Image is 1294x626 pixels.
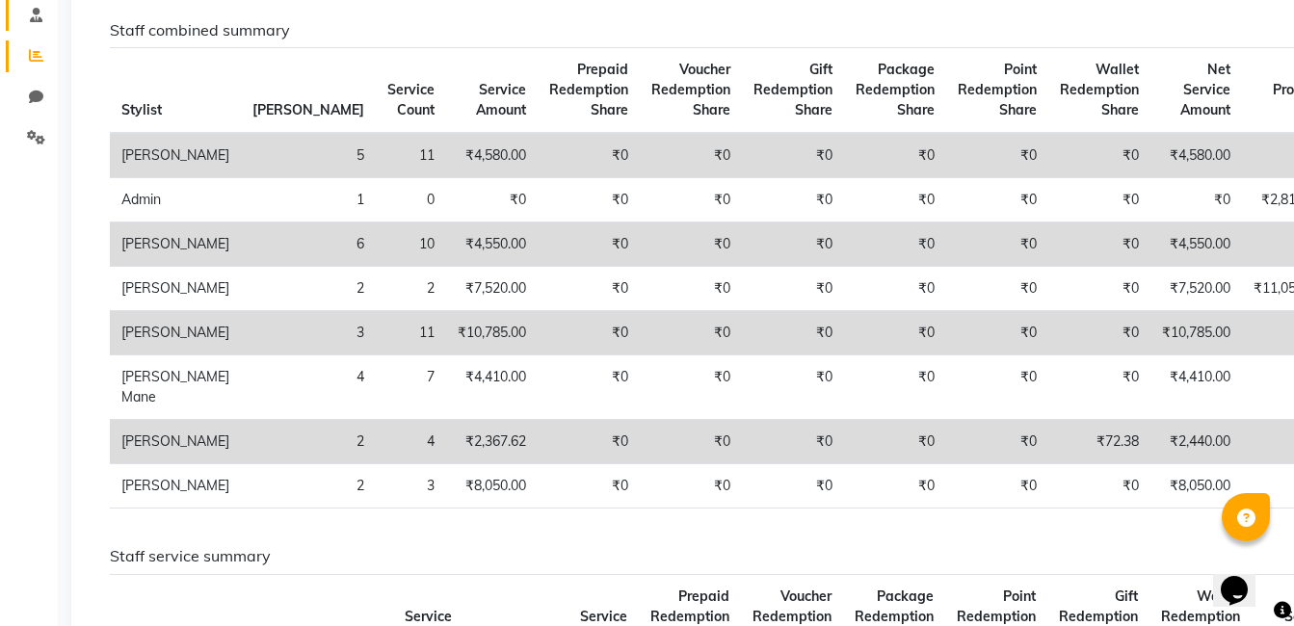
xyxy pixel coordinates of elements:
td: 4 [241,355,376,420]
span: Wallet Redemption Share [1060,61,1139,118]
td: 3 [376,464,446,509]
td: ₹10,785.00 [1150,311,1242,355]
td: ₹0 [1048,133,1150,178]
td: ₹0 [844,311,946,355]
td: ₹4,550.00 [446,222,538,267]
td: ₹0 [640,133,742,178]
td: ₹0 [742,420,844,464]
td: [PERSON_NAME] [110,267,241,311]
td: ₹4,580.00 [1150,133,1242,178]
td: ₹0 [538,464,640,509]
td: ₹0 [1048,222,1150,267]
td: ₹0 [946,178,1048,222]
td: ₹0 [640,420,742,464]
td: ₹0 [742,355,844,420]
td: ₹0 [742,311,844,355]
td: 11 [376,311,446,355]
span: Point Redemption Share [958,61,1037,118]
td: ₹0 [844,178,946,222]
td: 10 [376,222,446,267]
span: Net Service Amount [1180,61,1230,118]
td: ₹0 [1048,464,1150,509]
td: ₹0 [640,178,742,222]
td: ₹0 [844,267,946,311]
span: Voucher Redemption Share [651,61,730,118]
td: ₹0 [640,464,742,509]
td: ₹0 [640,355,742,420]
h6: Staff combined summary [110,21,1253,39]
td: ₹0 [446,178,538,222]
td: ₹4,550.00 [1150,222,1242,267]
td: ₹0 [742,464,844,509]
td: ₹4,410.00 [1150,355,1242,420]
td: ₹0 [946,311,1048,355]
span: [PERSON_NAME] [252,101,364,118]
span: Stylist [121,101,162,118]
td: ₹0 [946,133,1048,178]
td: 5 [241,133,376,178]
span: Service Amount [476,81,526,118]
td: ₹7,520.00 [446,267,538,311]
td: ₹0 [1048,178,1150,222]
td: ₹0 [844,222,946,267]
td: ₹0 [844,464,946,509]
td: 0 [376,178,446,222]
td: [PERSON_NAME] Mane [110,355,241,420]
td: ₹2,440.00 [1150,420,1242,464]
td: ₹8,050.00 [1150,464,1242,509]
td: ₹0 [742,222,844,267]
td: ₹8,050.00 [446,464,538,509]
td: [PERSON_NAME] [110,420,241,464]
td: ₹0 [538,267,640,311]
span: Package Redemption Share [856,61,935,118]
td: [PERSON_NAME] [110,222,241,267]
td: ₹0 [946,267,1048,311]
td: ₹0 [640,267,742,311]
iframe: chat widget [1213,549,1275,607]
td: ₹0 [946,355,1048,420]
td: ₹0 [538,311,640,355]
span: Gift Redemption Share [753,61,832,118]
td: 6 [241,222,376,267]
td: ₹0 [1048,267,1150,311]
td: ₹4,580.00 [446,133,538,178]
td: ₹0 [946,420,1048,464]
td: ₹0 [844,355,946,420]
td: ₹0 [946,464,1048,509]
td: ₹10,785.00 [446,311,538,355]
td: ₹0 [538,420,640,464]
td: ₹72.38 [1048,420,1150,464]
td: 2 [241,420,376,464]
td: ₹0 [844,133,946,178]
td: ₹0 [742,178,844,222]
td: 2 [376,267,446,311]
td: 11 [376,133,446,178]
td: ₹0 [640,311,742,355]
td: [PERSON_NAME] [110,133,241,178]
td: 3 [241,311,376,355]
td: [PERSON_NAME] [110,464,241,509]
td: ₹0 [538,178,640,222]
td: ₹7,520.00 [1150,267,1242,311]
td: ₹0 [946,222,1048,267]
span: Service Count [387,81,435,118]
td: 4 [376,420,446,464]
td: ₹0 [742,267,844,311]
td: 1 [241,178,376,222]
td: ₹0 [1048,311,1150,355]
td: [PERSON_NAME] [110,311,241,355]
td: ₹4,410.00 [446,355,538,420]
td: 2 [241,267,376,311]
td: ₹2,367.62 [446,420,538,464]
td: ₹0 [742,133,844,178]
td: ₹0 [640,222,742,267]
h6: Staff service summary [110,547,1253,565]
td: ₹0 [538,355,640,420]
td: 7 [376,355,446,420]
td: ₹0 [1150,178,1242,222]
td: ₹0 [538,222,640,267]
span: Prepaid Redemption Share [549,61,628,118]
td: ₹0 [844,420,946,464]
td: Admin [110,178,241,222]
td: 2 [241,464,376,509]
